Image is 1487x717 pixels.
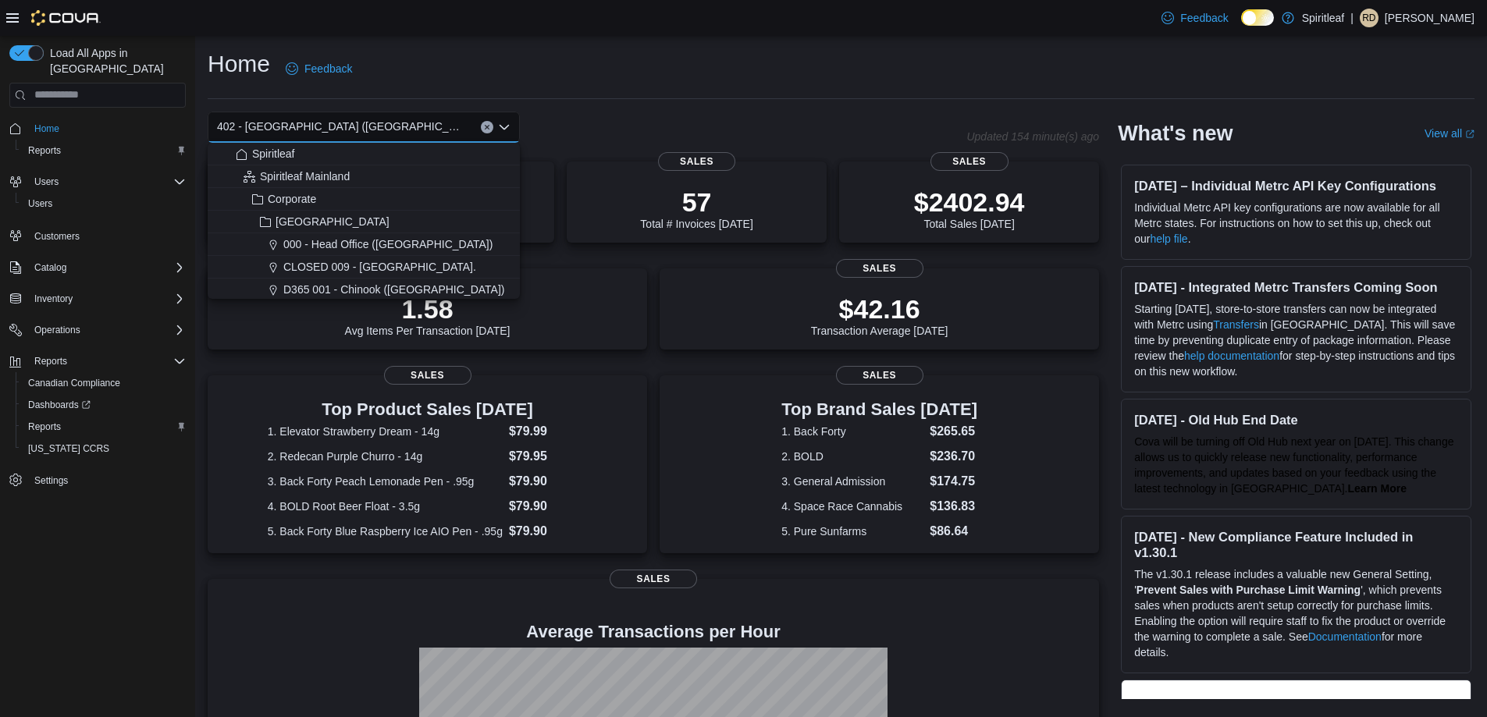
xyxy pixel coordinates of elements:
[22,396,97,414] a: Dashboards
[304,61,352,76] span: Feedback
[1134,529,1458,560] h3: [DATE] - New Compliance Feature Included in v1.30.1
[1137,584,1361,596] strong: Prevent Sales with Purchase Limit Warning
[28,289,79,308] button: Inventory
[498,121,510,133] button: Close list of options
[1150,232,1187,245] a: help file
[1134,178,1458,193] h3: [DATE] – Individual Metrc API Key Configurations
[1425,127,1475,140] a: View allExternal link
[811,293,948,337] div: Transaction Average [DATE]
[1465,130,1475,139] svg: External link
[208,233,520,256] button: 000 - Head Office ([GEOGRAPHIC_DATA])
[1155,2,1234,34] a: Feedback
[3,117,192,140] button: Home
[34,122,59,135] span: Home
[28,471,74,490] a: Settings
[208,143,520,165] button: Spiritleaf
[208,188,520,211] button: Corporate
[658,152,736,171] span: Sales
[28,470,186,490] span: Settings
[34,355,67,367] span: Reports
[28,321,87,339] button: Operations
[1134,279,1458,295] h3: [DATE] - Integrated Metrc Transfers Coming Soon
[781,400,977,419] h3: Top Brand Sales [DATE]
[640,186,752,230] div: Total # Invoices [DATE]
[22,194,186,213] span: Users
[34,230,80,243] span: Customers
[1241,26,1242,27] span: Dark Mode
[1134,566,1458,660] p: The v1.30.1 release includes a valuable new General Setting, ' ', which prevents sales when produ...
[836,366,923,385] span: Sales
[781,474,923,489] dt: 3. General Admission
[345,293,510,337] div: Avg Items Per Transaction [DATE]
[3,257,192,279] button: Catalog
[1385,9,1475,27] p: [PERSON_NAME]
[3,224,192,247] button: Customers
[1134,301,1458,379] p: Starting [DATE], store-to-store transfers can now be integrated with Metrc using in [GEOGRAPHIC_D...
[3,469,192,492] button: Settings
[268,449,503,464] dt: 2. Redecan Purple Churro - 14g
[16,372,192,394] button: Canadian Compliance
[384,366,471,385] span: Sales
[930,522,977,541] dd: $86.64
[1118,121,1233,146] h2: What's new
[22,374,126,392] a: Canadian Compliance
[34,261,66,274] span: Catalog
[268,499,503,514] dt: 4. BOLD Root Beer Float - 3.5g
[914,186,1025,218] p: $2402.94
[509,497,587,516] dd: $79.90
[22,417,186,436] span: Reports
[781,524,923,539] dt: 5. Pure Sunfarms
[3,350,192,372] button: Reports
[34,474,68,487] span: Settings
[16,416,192,438] button: Reports
[28,352,73,371] button: Reports
[640,186,752,218] p: 57
[1134,435,1453,495] span: Cova will be turning off Old Hub next year on [DATE]. This change allows us to quickly release ne...
[28,197,52,210] span: Users
[252,146,294,162] span: Spiritleaf
[781,499,923,514] dt: 4. Space Race Cannabis
[34,293,73,305] span: Inventory
[208,256,520,279] button: CLOSED 009 - [GEOGRAPHIC_DATA].
[34,324,80,336] span: Operations
[276,214,390,229] span: [GEOGRAPHIC_DATA]
[260,169,350,184] span: Spiritleaf Mainland
[1241,9,1274,26] input: Dark Mode
[28,377,120,389] span: Canadian Compliance
[1134,200,1458,247] p: Individual Metrc API key configurations are now available for all Metrc states. For instructions ...
[509,447,587,466] dd: $79.95
[1184,350,1279,362] a: help documentation
[781,449,923,464] dt: 2. BOLD
[28,421,61,433] span: Reports
[28,172,186,191] span: Users
[930,152,1009,171] span: Sales
[268,400,588,419] h3: Top Product Sales [DATE]
[28,289,186,308] span: Inventory
[208,48,270,80] h1: Home
[22,439,186,458] span: Washington CCRS
[28,352,186,371] span: Reports
[283,282,504,297] span: D365 001 - Chinook ([GEOGRAPHIC_DATA])
[509,422,587,441] dd: $79.99
[268,424,503,439] dt: 1. Elevator Strawberry Dream - 14g
[28,258,186,277] span: Catalog
[9,111,186,532] nav: Complex example
[1302,9,1344,27] p: Spiritleaf
[22,141,67,160] a: Reports
[44,45,186,76] span: Load All Apps in [GEOGRAPHIC_DATA]
[1134,412,1458,428] h3: [DATE] - Old Hub End Date
[509,472,587,491] dd: $79.90
[781,424,923,439] dt: 1. Back Forty
[16,140,192,162] button: Reports
[930,422,977,441] dd: $265.65
[34,176,59,188] span: Users
[283,236,493,252] span: 000 - Head Office ([GEOGRAPHIC_DATA])
[1348,482,1407,495] a: Learn More
[22,439,116,458] a: [US_STATE] CCRS
[3,288,192,310] button: Inventory
[345,293,510,325] p: 1.58
[1180,10,1228,26] span: Feedback
[268,474,503,489] dt: 3. Back Forty Peach Lemonade Pen - .95g
[930,497,977,516] dd: $136.83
